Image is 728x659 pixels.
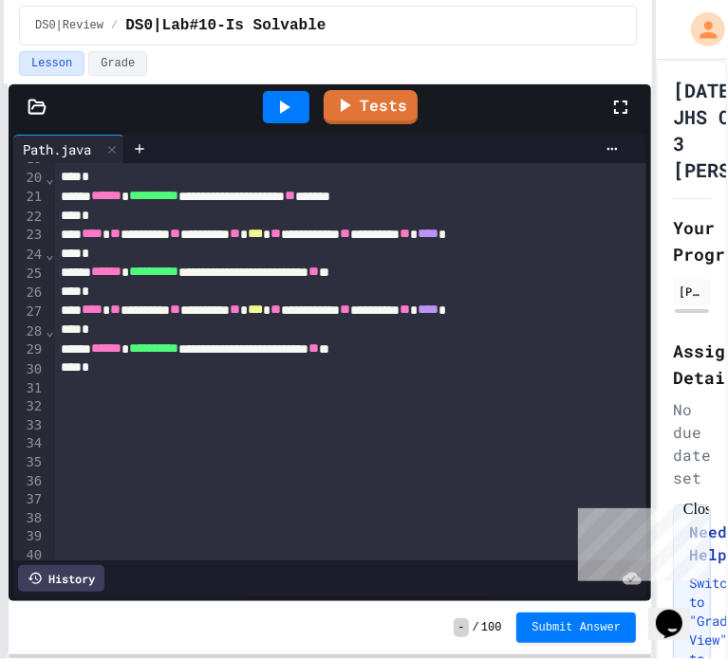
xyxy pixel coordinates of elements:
[13,322,45,341] div: 28
[570,501,709,581] iframe: chat widget
[18,565,104,592] div: History
[13,139,101,159] div: Path.java
[13,360,45,379] div: 30
[13,188,45,208] div: 21
[13,527,45,546] div: 39
[679,283,705,300] div: [PERSON_NAME]
[19,51,84,76] button: Lesson
[13,434,45,453] div: 34
[13,340,45,360] div: 29
[45,171,54,186] span: Fold line
[13,472,45,491] div: 36
[454,618,468,637] span: -
[13,208,45,227] div: 22
[13,397,45,416] div: 32
[516,613,636,643] button: Submit Answer
[13,509,45,528] div: 38
[673,398,711,489] div: No due date set
[8,8,131,120] div: Chat with us now!Close
[13,379,45,398] div: 31
[324,90,418,124] a: Tests
[35,18,103,33] span: DS0|Review
[88,51,147,76] button: Grade
[13,265,45,284] div: 25
[125,14,326,37] span: DS0|Lab#10-Is Solvable
[532,620,621,635] span: Submit Answer
[13,135,124,163] div: Path.java
[45,247,54,262] span: Fold line
[13,169,45,188] div: 20
[13,246,45,265] div: 24
[111,18,118,33] span: /
[481,620,502,635] span: 100
[13,226,45,246] div: 23
[13,284,45,302] div: 26
[473,620,479,635] span: /
[648,583,709,640] iframe: chat widget
[673,338,711,391] h2: Assignment Details
[13,302,45,322] div: 27
[13,416,45,435] div: 33
[673,214,711,267] h2: Your Progress
[13,490,45,509] div: 37
[45,323,54,339] span: Fold line
[13,546,45,565] div: 40
[13,453,45,472] div: 35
